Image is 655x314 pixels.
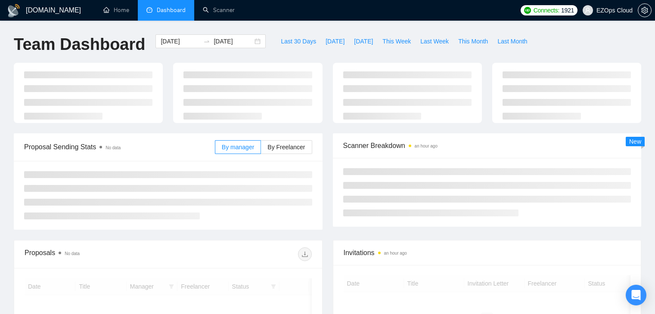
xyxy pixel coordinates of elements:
span: No data [65,251,80,256]
button: Last 30 Days [276,34,321,48]
a: searchScanner [203,6,235,14]
button: This Month [453,34,493,48]
button: Last Week [416,34,453,48]
span: Dashboard [157,6,186,14]
button: [DATE] [349,34,378,48]
input: Start date [161,37,200,46]
a: setting [638,7,652,14]
span: 1921 [561,6,574,15]
span: No data [106,145,121,150]
span: [DATE] [326,37,345,46]
span: user [585,7,591,13]
button: This Week [378,34,416,48]
span: Last 30 Days [281,37,316,46]
time: an hour ago [384,251,407,256]
button: [DATE] [321,34,349,48]
a: homeHome [103,6,129,14]
span: This Week [382,37,411,46]
div: Open Intercom Messenger [626,285,646,305]
time: an hour ago [415,144,438,148]
span: Last Week [420,37,449,46]
span: By manager [222,144,254,151]
span: Last Month [497,37,527,46]
span: swap-right [203,38,210,45]
input: End date [214,37,253,46]
span: Scanner Breakdown [343,140,631,151]
span: dashboard [146,7,152,13]
span: By Freelancer [267,144,305,151]
span: [DATE] [354,37,373,46]
span: Connects: [534,6,559,15]
img: logo [7,4,21,18]
span: Invitations [344,247,631,258]
div: Proposals [25,247,168,261]
span: This Month [458,37,488,46]
span: Proposal Sending Stats [24,142,215,152]
span: setting [638,7,651,14]
span: New [629,138,641,145]
img: upwork-logo.png [524,7,531,14]
button: Last Month [493,34,532,48]
span: to [203,38,210,45]
h1: Team Dashboard [14,34,145,55]
button: setting [638,3,652,17]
